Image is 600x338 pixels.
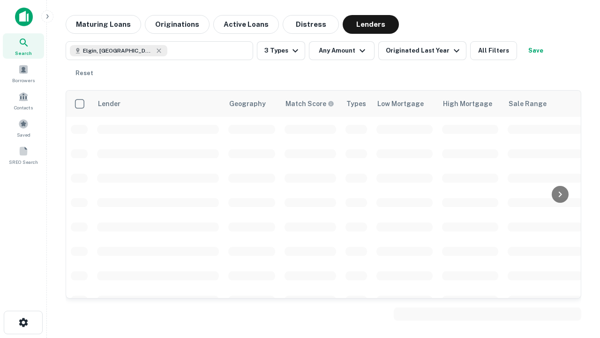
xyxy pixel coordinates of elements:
[66,15,141,34] button: Maturing Loans
[224,91,280,117] th: Geography
[15,8,33,26] img: capitalize-icon.png
[12,77,35,84] span: Borrowers
[309,41,375,60] button: Any Amount
[521,41,551,60] button: Save your search to get updates of matches that match your search criteria.
[213,15,279,34] button: Active Loans
[283,15,339,34] button: Distress
[83,46,153,55] span: Elgin, [GEOGRAPHIC_DATA], [GEOGRAPHIC_DATA]
[470,41,517,60] button: All Filters
[15,49,32,57] span: Search
[257,41,305,60] button: 3 Types
[553,263,600,308] iframe: Chat Widget
[3,88,44,113] a: Contacts
[377,98,424,109] div: Low Mortgage
[386,45,462,56] div: Originated Last Year
[66,41,253,60] button: Elgin, [GEOGRAPHIC_DATA], [GEOGRAPHIC_DATA]
[229,98,266,109] div: Geography
[3,142,44,168] a: SREO Search
[17,131,30,138] span: Saved
[14,104,33,111] span: Contacts
[437,91,503,117] th: High Mortgage
[145,15,210,34] button: Originations
[69,64,99,83] button: Reset
[509,98,547,109] div: Sale Range
[285,99,334,109] div: Capitalize uses an advanced AI algorithm to match your search with the best lender. The match sco...
[378,41,466,60] button: Originated Last Year
[9,158,38,166] span: SREO Search
[341,91,372,117] th: Types
[343,15,399,34] button: Lenders
[280,91,341,117] th: Capitalize uses an advanced AI algorithm to match your search with the best lender. The match sco...
[3,61,44,86] a: Borrowers
[3,33,44,59] a: Search
[443,98,492,109] div: High Mortgage
[98,98,120,109] div: Lender
[503,91,587,117] th: Sale Range
[3,115,44,140] a: Saved
[92,91,224,117] th: Lender
[372,91,437,117] th: Low Mortgage
[285,99,332,109] h6: Match Score
[346,98,366,109] div: Types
